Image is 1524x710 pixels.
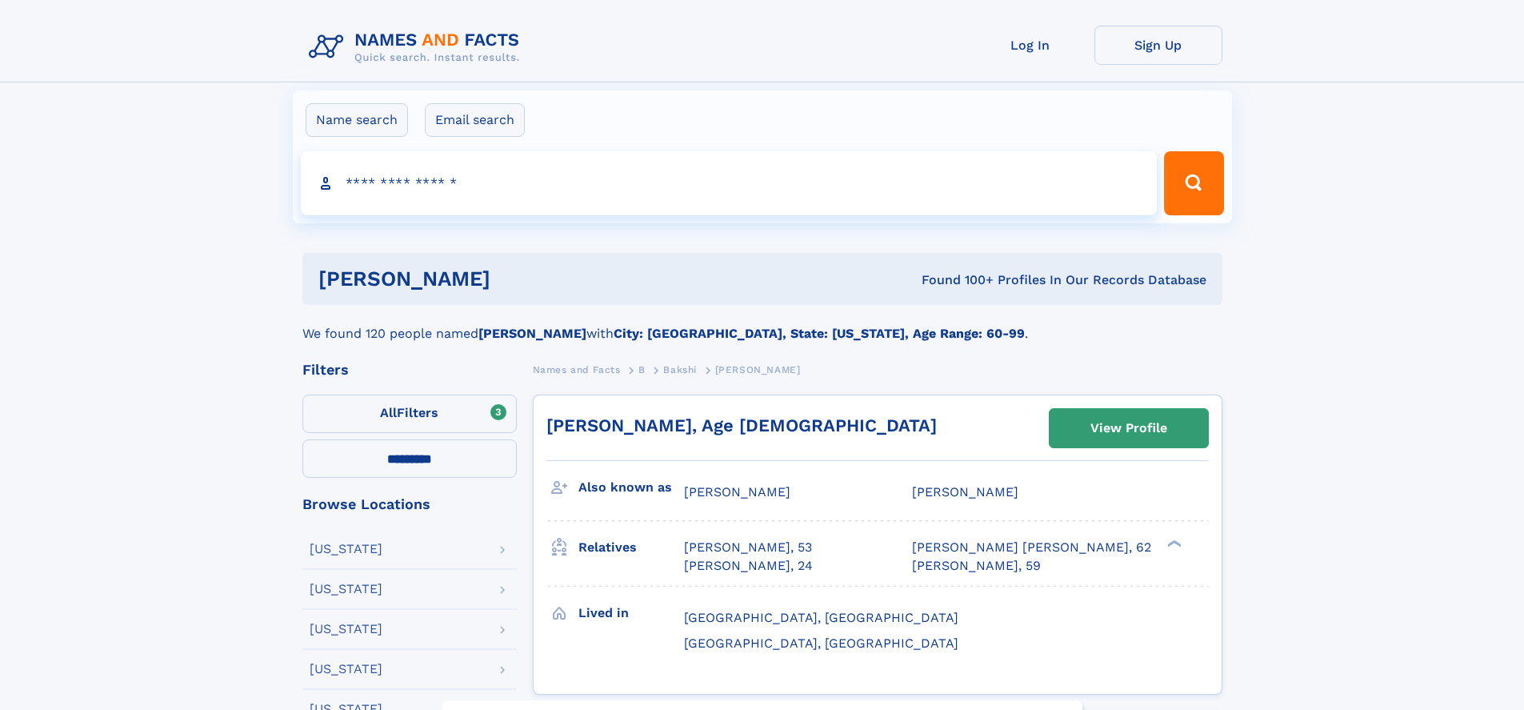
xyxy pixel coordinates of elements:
span: Bakshi [663,364,697,375]
a: [PERSON_NAME] [PERSON_NAME], 62 [912,539,1151,556]
h3: Lived in [578,600,684,627]
label: Email search [425,103,525,137]
img: Logo Names and Facts [302,26,533,69]
h1: [PERSON_NAME] [318,269,706,289]
label: Name search [306,103,408,137]
a: B [638,359,646,379]
h3: Relatives [578,534,684,561]
input: search input [301,151,1158,215]
div: Browse Locations [302,497,517,511]
div: ❯ [1163,539,1182,549]
div: View Profile [1090,410,1167,447]
span: [GEOGRAPHIC_DATA], [GEOGRAPHIC_DATA] [684,610,958,625]
div: Found 100+ Profiles In Our Records Database [706,271,1206,289]
h3: Also known as [578,474,684,501]
a: [PERSON_NAME], 53 [684,539,812,556]
div: [US_STATE] [310,583,382,596]
div: [US_STATE] [310,623,382,636]
div: We found 120 people named with . [302,305,1222,343]
a: Log In [966,26,1094,65]
a: [PERSON_NAME], 24 [684,557,813,575]
span: [PERSON_NAME] [684,484,790,499]
b: City: [GEOGRAPHIC_DATA], State: [US_STATE], Age Range: 60-99 [614,326,1025,341]
span: All [380,405,397,420]
span: [PERSON_NAME] [912,484,1018,499]
span: B [638,364,646,375]
a: [PERSON_NAME], 59 [912,557,1041,575]
span: [PERSON_NAME] [715,364,801,375]
a: [PERSON_NAME], Age [DEMOGRAPHIC_DATA] [546,415,937,435]
a: View Profile [1050,409,1208,447]
div: Filters [302,363,517,377]
button: Search Button [1164,151,1223,215]
div: [US_STATE] [310,663,382,676]
label: Filters [302,395,517,433]
a: Sign Up [1094,26,1222,65]
b: [PERSON_NAME] [478,326,586,341]
div: [US_STATE] [310,543,382,556]
span: [GEOGRAPHIC_DATA], [GEOGRAPHIC_DATA] [684,636,958,651]
a: Bakshi [663,359,697,379]
a: Names and Facts [533,359,621,379]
